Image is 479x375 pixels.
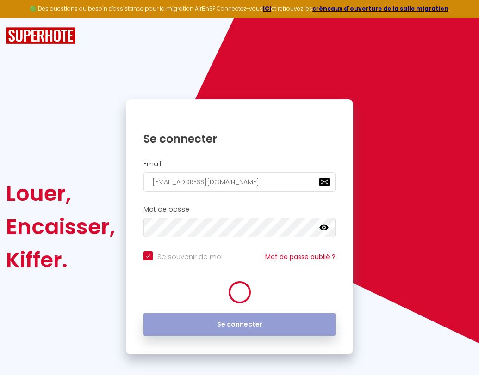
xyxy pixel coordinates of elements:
a: Mot de passe oublié ? [265,252,336,261]
h2: Email [143,160,336,168]
img: SuperHote logo [6,27,75,44]
button: Ouvrir le widget de chat LiveChat [7,4,35,31]
input: Ton Email [143,172,336,192]
div: Kiffer. [6,243,115,277]
button: Se connecter [143,313,336,336]
a: ICI [263,5,271,12]
a: créneaux d'ouverture de la salle migration [312,5,448,12]
div: Louer, [6,177,115,210]
h1: Se connecter [143,132,336,146]
div: Encaisser, [6,210,115,243]
h2: Mot de passe [143,206,336,213]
